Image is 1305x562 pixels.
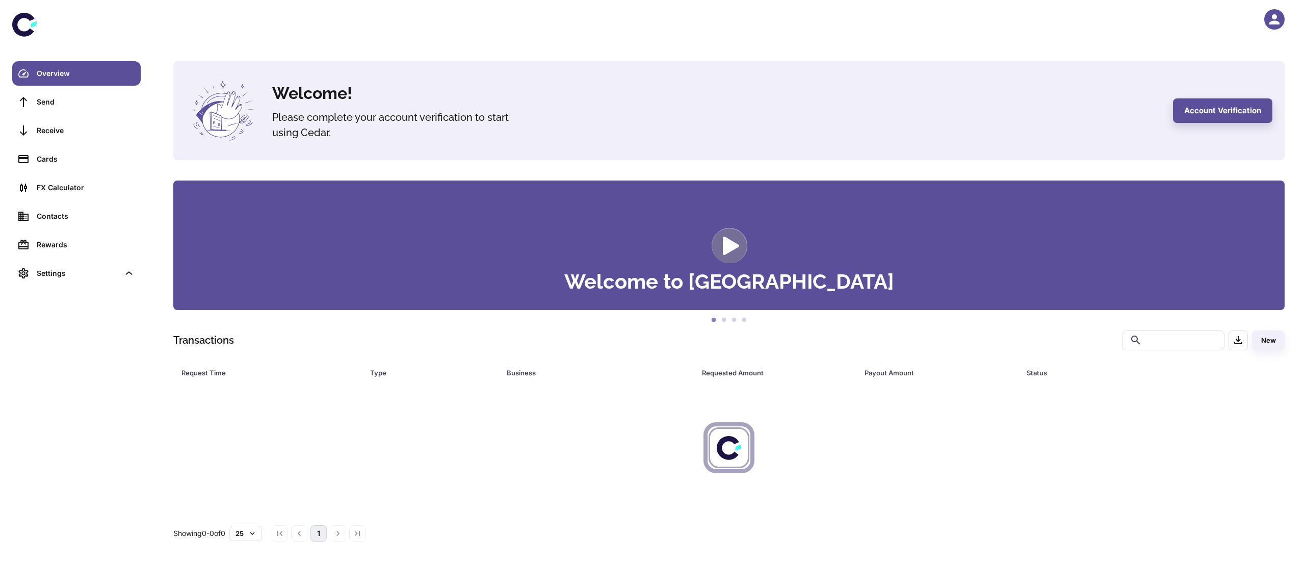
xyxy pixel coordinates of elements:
div: Cards [37,154,135,165]
a: Overview [12,61,141,86]
a: Send [12,90,141,114]
button: page 1 [310,525,327,542]
h3: Welcome to [GEOGRAPHIC_DATA] [564,271,894,292]
button: Account Verification [1173,98,1272,123]
h1: Transactions [173,333,234,348]
div: Payout Amount [865,366,1002,380]
button: 25 [229,526,262,541]
span: Request Time [181,366,358,380]
div: Request Time [181,366,345,380]
div: Settings [37,268,119,279]
p: Showing 0-0 of 0 [173,528,225,539]
h5: Please complete your account verification to start using Cedar. [272,110,527,140]
div: Requested Amount [702,366,839,380]
div: Status [1027,366,1229,380]
a: Contacts [12,204,141,228]
h4: Welcome! [272,81,1161,106]
span: Requested Amount [702,366,852,380]
div: Type [370,366,481,380]
nav: pagination navigation [270,525,367,542]
a: FX Calculator [12,175,141,200]
div: Rewards [37,239,135,250]
a: Receive [12,118,141,143]
span: Type [370,366,494,380]
a: Cards [12,147,141,171]
div: Overview [37,68,135,79]
span: Payout Amount [865,366,1015,380]
button: 2 [719,315,729,325]
a: Rewards [12,233,141,257]
button: 3 [729,315,739,325]
div: Settings [12,261,141,286]
div: Contacts [37,211,135,222]
span: Status [1027,366,1242,380]
button: New [1252,330,1285,350]
div: Receive [37,125,135,136]
button: 4 [739,315,749,325]
div: Send [37,96,135,108]
div: FX Calculator [37,182,135,193]
button: 1 [709,315,719,325]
